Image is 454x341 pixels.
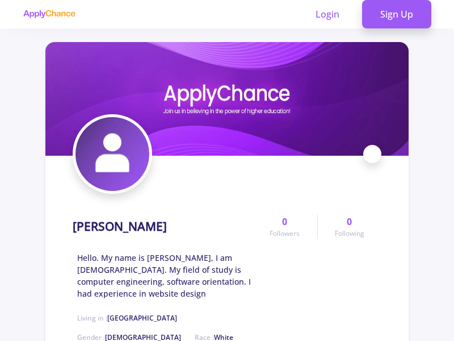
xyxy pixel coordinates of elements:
img: zahra Darvishiavatar [75,117,149,191]
span: Hello. My name is [PERSON_NAME], I am [DEMOGRAPHIC_DATA]. My field of study is computer engineeri... [77,252,253,300]
a: 0Following [317,215,381,239]
a: 0Followers [253,215,317,239]
span: 0 [347,215,352,228]
img: applychance logo text only [23,10,75,19]
img: zahra Darvishicover image [45,42,409,156]
span: Followers [270,228,300,239]
span: [GEOGRAPHIC_DATA] [107,313,177,323]
h1: [PERSON_NAME] [73,219,167,234]
span: Living in : [77,313,177,323]
span: Following [335,228,364,239]
span: 0 [282,215,287,228]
